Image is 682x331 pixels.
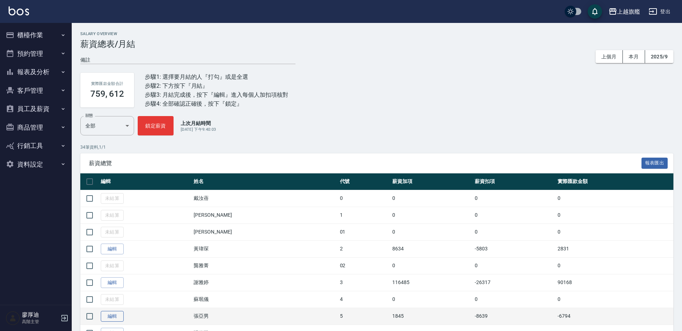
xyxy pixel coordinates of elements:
[338,173,390,190] th: 代號
[338,190,390,207] td: 0
[22,318,58,325] p: 高階主管
[101,311,124,322] a: 編輯
[192,190,338,207] td: 戴汝蓓
[3,63,69,81] button: 報表及分析
[390,274,473,291] td: 116485
[6,311,20,325] img: Person
[617,7,640,16] div: 上越旗艦
[90,89,124,99] h3: 759, 612
[556,207,673,224] td: 0
[9,6,29,15] img: Logo
[3,81,69,100] button: 客戶管理
[390,207,473,224] td: 0
[3,118,69,137] button: 商品管理
[80,39,673,49] h3: 薪資總表/月結
[99,173,192,190] th: 編輯
[145,81,288,90] div: 步驟2: 下方按下『月結』
[473,207,555,224] td: 0
[192,257,338,274] td: 龔雅菁
[338,308,390,325] td: 5
[473,257,555,274] td: 0
[192,224,338,240] td: [PERSON_NAME]
[338,207,390,224] td: 1
[556,224,673,240] td: 0
[390,308,473,325] td: 1845
[588,4,602,19] button: save
[85,113,93,118] label: 狀態
[596,50,623,63] button: 上個月
[473,224,555,240] td: 0
[390,224,473,240] td: 0
[556,257,673,274] td: 0
[145,72,288,81] div: 步驟1: 選擇要月結的人『打勾』或是全選
[473,291,555,308] td: 0
[181,127,216,132] span: [DATE] 下午9:40:03
[338,291,390,308] td: 4
[89,160,641,167] span: 薪資總覽
[556,291,673,308] td: 0
[556,190,673,207] td: 0
[192,240,338,257] td: 黃瑋琛
[606,4,643,19] button: 上越旗艦
[3,136,69,155] button: 行銷工具
[338,240,390,257] td: 2
[641,159,668,166] a: 報表匯出
[473,240,555,257] td: -5803
[556,240,673,257] td: 2831
[338,224,390,240] td: 01
[101,277,124,288] a: 編輯
[192,274,338,291] td: 謝雅婷
[80,116,134,135] div: 全部
[145,90,288,99] div: 步驟3: 月結完成後，按下『編輯』進入每個人加扣項核對
[390,257,473,274] td: 0
[3,26,69,44] button: 櫃檯作業
[390,190,473,207] td: 0
[192,308,338,325] td: 張亞男
[192,173,338,190] th: 姓名
[473,173,555,190] th: 薪資扣項
[138,116,174,135] button: 鎖定薪資
[645,50,673,63] button: 2025/9
[181,120,216,127] p: 上次月結時間
[192,291,338,308] td: 蘇珉儀
[556,308,673,325] td: -6794
[390,173,473,190] th: 薪資加項
[338,274,390,291] td: 3
[646,5,673,18] button: 登出
[338,257,390,274] td: 02
[3,44,69,63] button: 預約管理
[473,190,555,207] td: 0
[473,274,555,291] td: -26317
[623,50,645,63] button: 本月
[192,207,338,224] td: [PERSON_NAME]
[80,32,673,36] h2: Salary Overview
[101,244,124,255] a: 編輯
[390,240,473,257] td: 8634
[556,274,673,291] td: 90168
[3,100,69,118] button: 員工及薪資
[89,81,125,86] h2: 實際匯款金額合計
[145,99,288,108] div: 步驟4: 全部確認正確後，按下『鎖定』
[390,291,473,308] td: 0
[80,144,673,150] p: 34 筆資料, 1 / 1
[3,155,69,174] button: 資料設定
[22,311,58,318] h5: 廖厚迪
[473,308,555,325] td: -8639
[556,173,673,190] th: 實際匯款金額
[641,158,668,169] button: 報表匯出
